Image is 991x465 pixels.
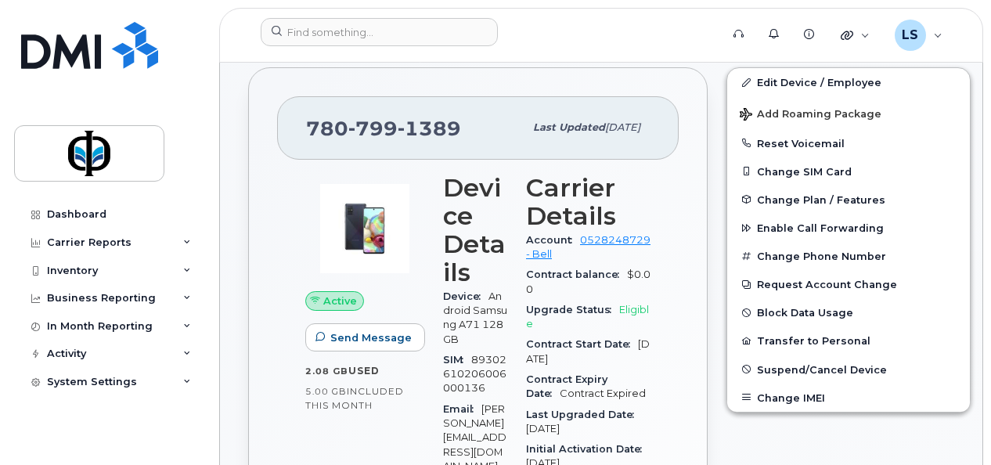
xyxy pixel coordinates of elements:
[261,18,498,46] input: Find something...
[526,269,650,294] span: $0.00
[727,384,970,412] button: Change IMEI
[526,304,619,315] span: Upgrade Status
[443,290,488,302] span: Device
[526,234,650,260] a: 0528248729 - Bell
[560,387,646,399] span: Contract Expired
[526,174,650,230] h3: Carrier Details
[727,129,970,157] button: Reset Voicemail
[323,294,357,308] span: Active
[727,97,970,129] button: Add Roaming Package
[305,366,348,377] span: 2.08 GB
[526,338,638,350] span: Contract Start Date
[348,365,380,377] span: used
[727,326,970,355] button: Transfer to Personal
[727,68,970,96] a: Edit Device / Employee
[330,330,412,345] span: Send Message
[305,323,425,351] button: Send Message
[526,443,650,455] span: Initial Activation Date
[306,117,461,140] span: 780
[526,234,580,246] span: Account
[526,423,560,434] span: [DATE]
[443,174,507,287] h3: Device Details
[318,182,412,276] img: image20231002-3703462-2fiket.jpeg
[305,385,404,411] span: included this month
[727,157,970,186] button: Change SIM Card
[727,186,970,214] button: Change Plan / Features
[526,269,627,280] span: Contract balance
[740,108,881,123] span: Add Roaming Package
[727,214,970,242] button: Enable Call Forwarding
[443,403,481,415] span: Email
[727,242,970,270] button: Change Phone Number
[884,20,953,51] div: Luciann Sacrey
[533,121,605,133] span: Last updated
[727,298,970,326] button: Block Data Usage
[757,363,887,375] span: Suspend/Cancel Device
[526,409,642,420] span: Last Upgraded Date
[757,222,884,234] span: Enable Call Forwarding
[443,354,506,395] span: 89302610206006000136
[830,20,881,51] div: Quicklinks
[727,270,970,298] button: Request Account Change
[605,121,640,133] span: [DATE]
[348,117,398,140] span: 799
[902,26,918,45] span: LS
[443,354,471,366] span: SIM
[727,355,970,384] button: Suspend/Cancel Device
[526,373,607,399] span: Contract Expiry Date
[526,338,650,364] span: [DATE]
[443,290,507,345] span: Android Samsung A71 128GB
[757,193,885,205] span: Change Plan / Features
[398,117,461,140] span: 1389
[305,386,347,397] span: 5.00 GB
